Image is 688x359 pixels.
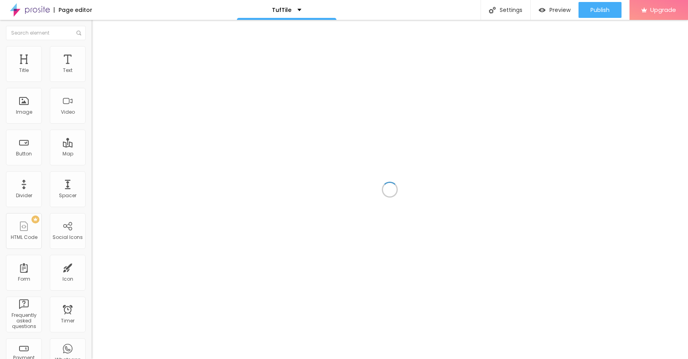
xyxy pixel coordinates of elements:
p: TufTile [272,7,291,13]
span: Preview [549,7,571,13]
span: Publish [590,7,610,13]
div: Map [63,151,73,157]
div: Text [63,68,72,73]
div: Divider [16,193,32,198]
div: Title [19,68,29,73]
button: Preview [531,2,579,18]
div: HTML Code [11,235,37,240]
div: Spacer [59,193,76,198]
div: Page editor [54,7,92,13]
button: Publish [579,2,622,18]
span: Upgrade [650,6,676,13]
div: Social Icons [53,235,83,240]
img: Icone [489,7,496,14]
input: Search element [6,26,86,40]
div: Form [18,276,30,282]
div: Frequently asked questions [8,312,39,330]
div: Button [16,151,32,157]
img: view-1.svg [539,7,545,14]
img: Icone [76,31,81,35]
div: Image [16,109,32,115]
div: Video [61,109,75,115]
div: Timer [61,318,74,324]
div: Icon [63,276,73,282]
